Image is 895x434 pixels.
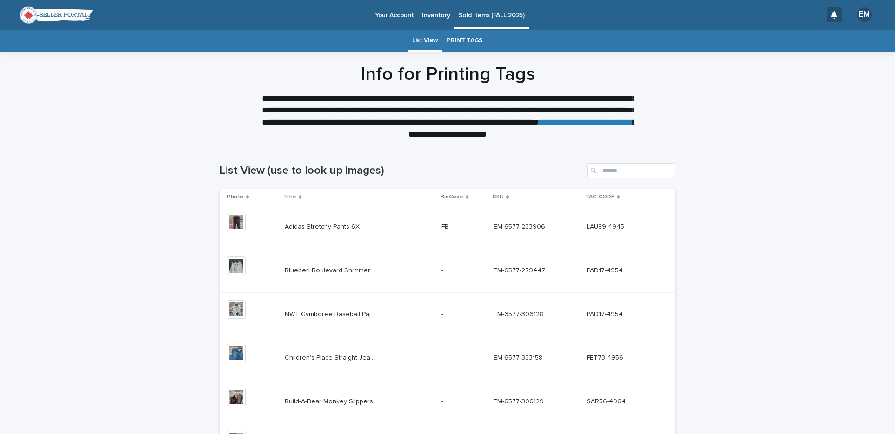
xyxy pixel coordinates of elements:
[285,221,361,231] p: Adidas Stretchy Pants 6X
[494,265,547,275] p: EM-6577-279447
[285,352,380,362] p: Children's Place Straight Jeans, Husky 8
[220,380,675,423] tr: Build-A-Bear Monkey Slippers 3Build-A-Bear Monkey Slippers 3 -- EM-6577-306129EM-6577-306129 SAR5...
[220,292,675,336] tr: NWT Gymboree Baseball Pajamas 14NWT Gymboree Baseball Pajamas 14 -- EM-6577-306128EM-6577-306128 ...
[441,309,445,318] p: -
[227,192,244,202] p: Photo
[441,265,445,275] p: -
[220,336,675,380] tr: Children's Place Straight Jeans, Husky 8Children's Place Straight Jeans, Husky 8 -- EM-6577-33315...
[285,265,380,275] p: Blueberi Boulevard Shimmer Dress and Matching Coat 4T
[857,7,872,22] div: EM
[285,309,380,318] p: NWT Gymboree Baseball Pajamas 14
[587,352,625,362] p: FET73-4956
[586,192,614,202] p: TAG-CODE
[494,396,546,406] p: EM-6577-306129
[412,30,438,52] a: List View
[220,205,675,249] tr: Adidas Stretchy Pants 6XAdidas Stretchy Pants 6X FBFB EM-6577-233906EM-6577-233906 LAU89-4945LAU8...
[441,192,463,202] p: BinCode
[441,221,451,231] p: FB
[494,352,544,362] p: EM-6577-333158
[285,396,380,406] p: Build-A-Bear Monkey Slippers 3
[494,309,545,318] p: EM-6577-306128
[587,309,625,318] p: PAD17-4954
[447,30,483,52] a: PRINT TAGS
[587,265,625,275] p: PAD17-4954
[493,192,504,202] p: SKU
[284,192,296,202] p: Title
[220,249,675,293] tr: Blueberi Boulevard Shimmer Dress and Matching Coat 4TBlueberi Boulevard Shimmer Dress and Matchin...
[220,164,583,178] h1: List View (use to look up images)
[587,163,675,178] input: Search
[441,396,445,406] p: -
[587,396,628,406] p: SAR56-4964
[19,6,93,24] img: Wxgr8e0QTxOLugcwBcqd
[494,221,547,231] p: EM-6577-233906
[220,63,675,85] h1: Info for Printing Tags
[441,352,445,362] p: -
[587,221,626,231] p: LAU89-4945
